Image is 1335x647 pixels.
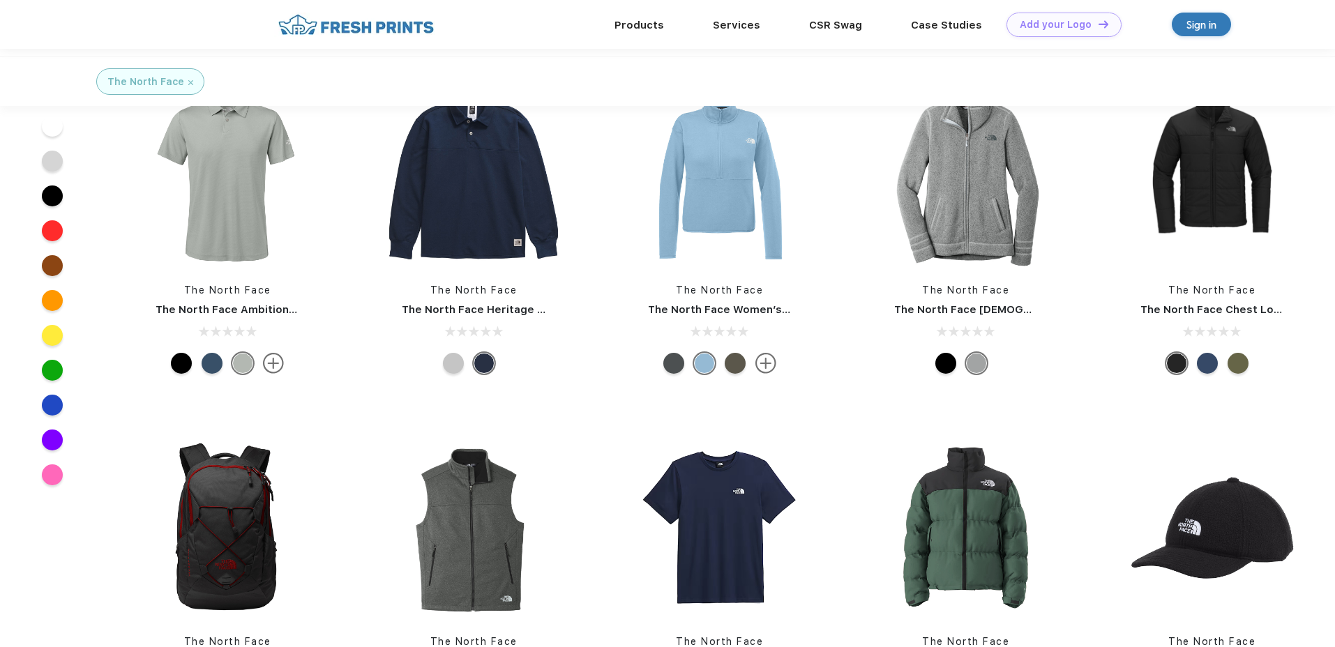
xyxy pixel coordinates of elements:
a: The North Face Women’s Double-Knit 1/2-Zip Fleece [648,303,927,316]
img: func=resize&h=266 [1119,84,1305,269]
img: func=resize&h=266 [627,84,813,269]
div: Asphalt Grey [663,353,684,374]
div: Black Heather [935,353,956,374]
img: fo%20logo%202.webp [274,13,438,37]
a: The North Face [922,636,1009,647]
img: more.svg [263,353,284,374]
a: Sign in [1172,13,1231,36]
div: TNF Black [171,353,192,374]
div: New Taupe Green [725,353,746,374]
a: Products [614,19,664,31]
div: Sign in [1186,17,1216,33]
div: Summit Navy [474,353,495,374]
div: TNF Black [1166,353,1187,374]
img: filter_cancel.svg [188,80,193,85]
img: func=resize&h=266 [1119,435,1305,621]
a: The North Face Heritage Patch Rugby Shirt - Women's [402,303,692,316]
a: The North Face [430,284,518,296]
img: more.svg [755,353,776,374]
div: Shady Blue [202,353,222,374]
img: func=resize&h=266 [381,435,566,621]
a: The North Face [922,284,1009,296]
div: The North Face [107,75,184,89]
img: func=resize&h=266 [627,435,813,621]
a: The North Face [1168,284,1255,296]
img: DT [1099,20,1108,28]
div: TNF Light Grey Heather [443,353,464,374]
a: The North Face [676,284,763,296]
a: The North Face [184,636,271,647]
a: The North Face [184,284,271,296]
a: The North Face [430,636,518,647]
div: Add your Logo [1020,19,1092,31]
a: The North Face Ambition Polo [156,303,315,316]
div: Steel Blue [694,353,715,374]
a: The North Face [676,636,763,647]
img: func=resize&h=266 [135,435,320,621]
div: Burnt Olive Green [1228,353,1249,374]
img: func=resize&h=266 [873,84,1059,269]
a: The North Face [1168,636,1255,647]
div: Shady Blue [1197,353,1218,374]
div: Medium Grey Heather [966,353,987,374]
img: func=resize&h=266 [873,435,1059,621]
img: func=resize&h=266 [381,84,566,269]
div: Meld Grey Heather [232,353,253,374]
img: func=resize&h=266 [135,84,320,269]
a: The North Face [DEMOGRAPHIC_DATA] Sweater Fleece Jacket [894,303,1227,316]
